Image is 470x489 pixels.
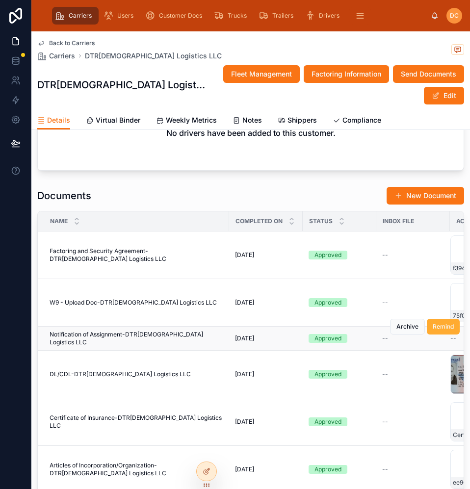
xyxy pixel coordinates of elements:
[302,7,346,25] a: Drivers
[223,65,300,83] button: Fleet Management
[256,7,300,25] a: Trailers
[235,465,254,473] span: [DATE]
[50,299,223,307] a: W9 - Upload Doc-DTR[DEMOGRAPHIC_DATA] Logistics LLC
[50,331,223,346] a: Notification of Assignment-DTR[DEMOGRAPHIC_DATA] Logistics LLC
[382,335,444,342] a: --
[424,87,464,104] button: Edit
[50,462,223,477] a: Articles of Incorporation/Organization-DTR[DEMOGRAPHIC_DATA] Logistics LLC
[86,111,140,131] a: Virtual Binder
[314,251,341,259] div: Approved
[233,111,262,131] a: Notes
[235,299,254,307] span: [DATE]
[50,217,68,225] span: Name
[314,417,341,426] div: Approved
[450,12,459,20] span: DC
[235,418,297,426] a: [DATE]
[304,65,389,83] button: Factoring Information
[101,7,140,25] a: Users
[50,247,223,263] a: Factoring and Security Agreement-DTR[DEMOGRAPHIC_DATA] Logistics LLC
[287,115,317,125] span: Shippers
[235,217,283,225] span: Completed On
[383,217,414,225] span: Inbox File
[242,115,262,125] span: Notes
[382,465,388,473] span: --
[342,115,381,125] span: Compliance
[235,335,254,342] span: [DATE]
[450,335,456,342] span: --
[166,127,336,139] h2: No drivers have been added to this customer.
[228,12,247,20] span: Trucks
[235,335,297,342] a: [DATE]
[382,251,444,259] a: --
[396,323,418,331] span: Archive
[85,51,222,61] a: DTR[DEMOGRAPHIC_DATA] Logistics LLC
[309,251,370,259] a: Approved
[50,299,217,307] span: W9 - Upload Doc-DTR[DEMOGRAPHIC_DATA] Logistics LLC
[37,78,207,92] h1: DTR[DEMOGRAPHIC_DATA] Logistics LLC
[314,334,341,343] div: Approved
[382,370,388,378] span: --
[142,7,209,25] a: Customer Docs
[382,335,388,342] span: --
[211,7,254,25] a: Trucks
[159,12,202,20] span: Customer Docs
[309,417,370,426] a: Approved
[382,251,388,259] span: --
[37,189,91,203] h1: Documents
[69,12,92,20] span: Carriers
[312,69,381,79] span: Factoring Information
[319,12,339,20] span: Drivers
[235,370,297,378] a: [DATE]
[235,299,297,307] a: [DATE]
[382,465,444,473] a: --
[314,465,341,474] div: Approved
[235,370,254,378] span: [DATE]
[382,418,444,426] a: --
[37,111,70,130] a: Details
[47,115,70,125] span: Details
[47,5,431,26] div: scrollable content
[333,111,381,131] a: Compliance
[278,111,317,131] a: Shippers
[309,370,370,379] a: Approved
[401,69,456,79] span: Send Documents
[96,115,140,125] span: Virtual Binder
[50,414,223,430] a: Certificate of Insurance-DTR[DEMOGRAPHIC_DATA] Logistics LLC
[382,299,444,307] a: --
[314,370,341,379] div: Approved
[427,319,460,335] button: Remind
[117,12,133,20] span: Users
[50,370,191,378] span: DL/CDL-DTR[DEMOGRAPHIC_DATA] Logistics LLC
[393,65,464,83] button: Send Documents
[231,69,292,79] span: Fleet Management
[235,465,297,473] a: [DATE]
[309,465,370,474] a: Approved
[390,319,425,335] button: Archive
[37,39,95,47] a: Back to Carriers
[49,39,95,47] span: Back to Carriers
[235,251,297,259] a: [DATE]
[235,251,254,259] span: [DATE]
[156,111,217,131] a: Weekly Metrics
[235,418,254,426] span: [DATE]
[382,370,444,378] a: --
[314,298,341,307] div: Approved
[309,298,370,307] a: Approved
[52,7,99,25] a: Carriers
[50,370,223,378] a: DL/CDL-DTR[DEMOGRAPHIC_DATA] Logistics LLC
[382,418,388,426] span: --
[37,51,75,61] a: Carriers
[272,12,293,20] span: Trailers
[309,334,370,343] a: Approved
[433,323,454,331] span: Remind
[387,187,464,205] button: New Document
[382,299,388,307] span: --
[309,217,333,225] span: Status
[49,51,75,61] span: Carriers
